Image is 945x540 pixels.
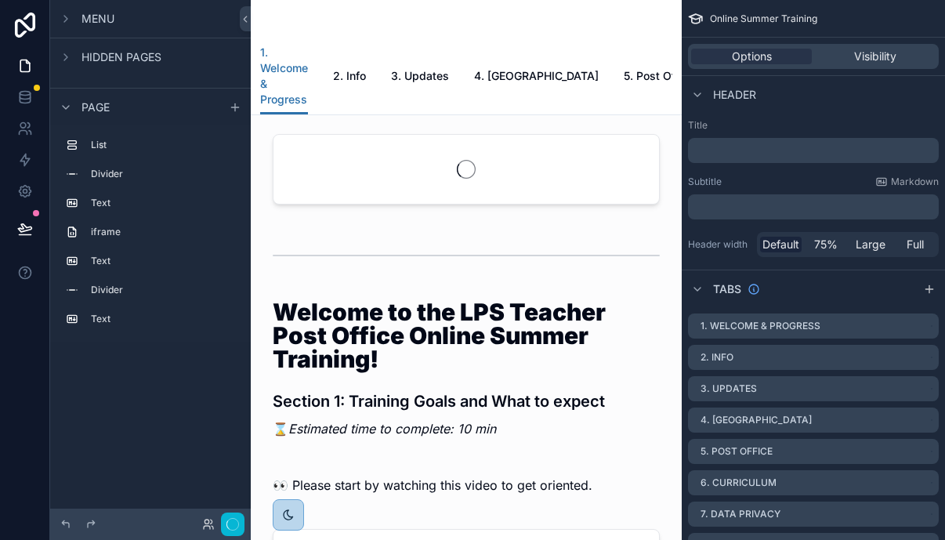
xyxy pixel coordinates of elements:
[91,197,235,209] label: Text
[260,38,308,115] a: 1. Welcome & Progress
[474,62,599,93] a: 4. [GEOGRAPHIC_DATA]
[701,320,820,332] label: 1. Welcome & Progress
[391,62,449,93] a: 3. Updates
[688,138,939,163] div: scrollable content
[701,508,780,520] label: 7. Data Privacy
[688,119,939,132] label: Title
[91,313,235,325] label: Text
[907,237,924,252] span: Full
[91,168,235,180] label: Divider
[856,237,885,252] span: Large
[710,13,817,25] span: Online Summer Training
[701,351,733,364] label: 2. Info
[624,62,694,93] a: 5. Post Office
[688,238,751,251] label: Header width
[624,68,694,84] span: 5. Post Office
[701,382,757,395] label: 3. Updates
[333,68,366,84] span: 2. Info
[91,255,235,267] label: Text
[688,194,939,219] div: scrollable content
[762,237,799,252] span: Default
[91,284,235,296] label: Divider
[391,68,449,84] span: 3. Updates
[333,62,366,93] a: 2. Info
[91,226,235,238] label: iframe
[891,176,939,188] span: Markdown
[814,237,838,252] span: 75%
[474,68,599,84] span: 4. [GEOGRAPHIC_DATA]
[701,477,777,489] label: 6. Curriculum
[81,11,114,27] span: Menu
[854,49,896,64] span: Visibility
[701,445,773,458] label: 5. Post Office
[688,176,722,188] label: Subtitle
[260,45,308,107] span: 1. Welcome & Progress
[81,49,161,65] span: Hidden pages
[713,281,741,297] span: Tabs
[50,125,251,342] div: scrollable content
[713,87,756,103] span: Header
[875,176,939,188] a: Markdown
[81,100,110,115] span: Page
[701,414,812,426] label: 4. [GEOGRAPHIC_DATA]
[91,139,235,151] label: List
[732,49,772,64] span: Options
